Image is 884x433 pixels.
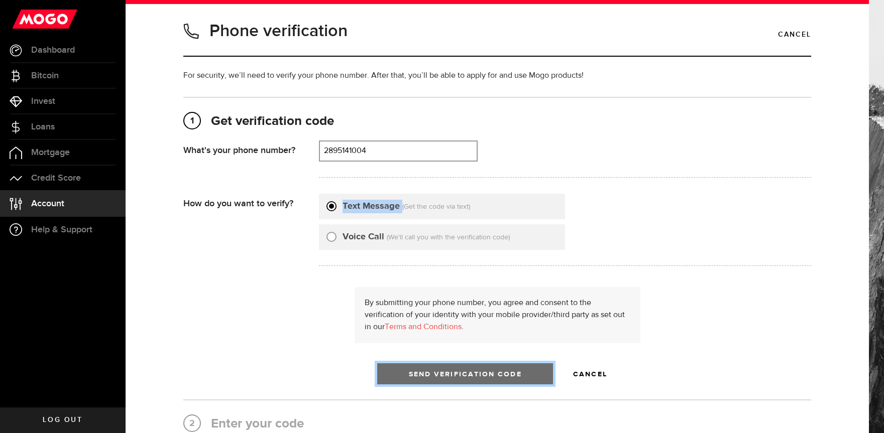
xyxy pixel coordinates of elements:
span: (Get the code via text) [402,203,470,210]
span: Account [31,199,64,208]
span: Help & Support [31,225,92,234]
span: Cancel [573,371,607,378]
span: Credit Score [31,174,81,183]
span: Mortgage [31,148,70,157]
button: Send Verification Code [377,363,553,384]
span: 2 [184,415,200,431]
label: Voice Call [343,230,384,244]
h2: Get verification code [183,113,811,130]
span: 1 [184,113,200,129]
div: How do you want to verify? [183,194,319,209]
span: Loans [31,122,55,131]
div: By submitting your phone number, you agree and consent to the verification of your identity with ... [355,287,640,343]
span: Bitcoin [31,71,59,80]
span: Log out [43,416,82,423]
span: (We'll call you with the verification code) [387,234,510,241]
button: Cancel [563,363,617,384]
a: Cancel [778,26,811,43]
input: Text Message [326,200,337,210]
div: What's your phone number? [183,140,319,156]
span: Send Verification Code [409,371,522,378]
label: Text Message [343,200,400,213]
h2: Enter your code [183,415,811,433]
span: Invest [31,97,55,106]
a: Terms and Conditions [385,323,462,331]
h1: Phone verification [209,18,348,44]
input: Voice Call [326,230,337,240]
span: Dashboard [31,46,75,55]
button: Open LiveChat chat widget [8,4,38,34]
p: For security, we’ll need to verify your phone number. After that, you’ll be able to apply for and... [183,70,811,82]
